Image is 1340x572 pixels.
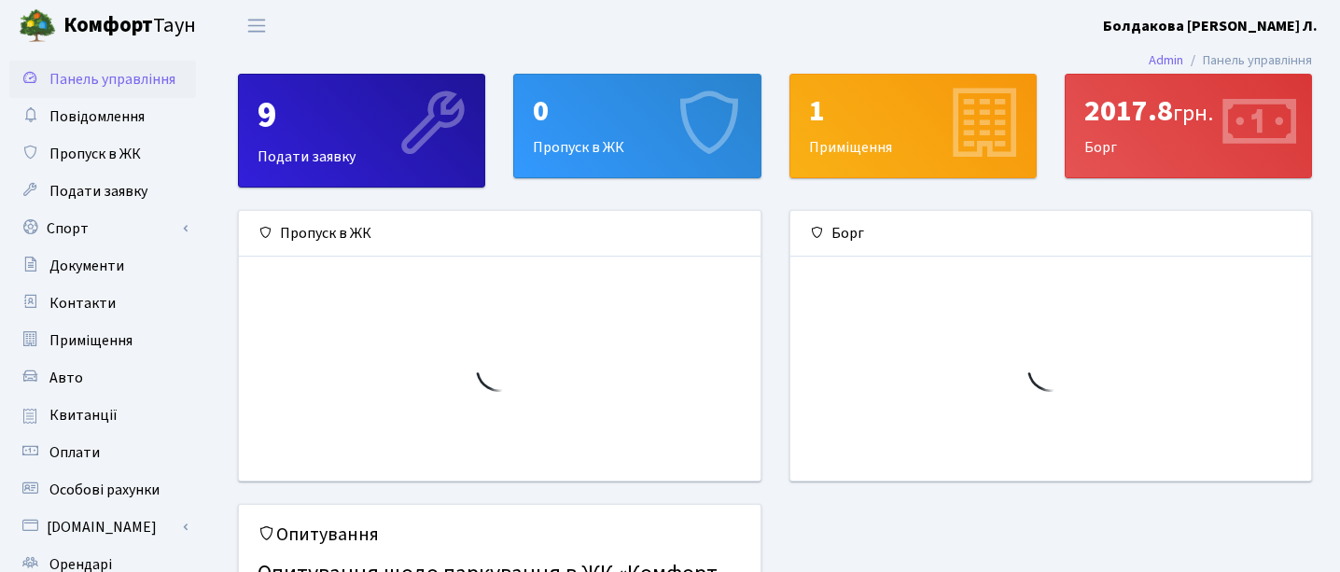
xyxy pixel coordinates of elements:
[49,368,83,388] span: Авто
[533,93,741,129] div: 0
[789,74,1037,178] a: 1Приміщення
[9,210,196,247] a: Спорт
[9,98,196,135] a: Повідомлення
[790,75,1036,177] div: Приміщення
[238,74,485,188] a: 9Подати заявку
[1103,16,1318,36] b: Болдакова [PERSON_NAME] Л.
[233,10,280,41] button: Переключити навігацію
[49,181,147,202] span: Подати заявку
[1103,15,1318,37] a: Болдакова [PERSON_NAME] Л.
[49,106,145,127] span: Повідомлення
[49,442,100,463] span: Оплати
[49,293,116,314] span: Контакти
[49,480,160,500] span: Особові рахунки
[9,359,196,397] a: Авто
[1084,93,1292,129] div: 2017.8
[514,75,760,177] div: Пропуск в ЖК
[49,330,133,351] span: Приміщення
[49,405,118,426] span: Квитанції
[1121,41,1340,80] nav: breadcrumb
[9,471,196,509] a: Особові рахунки
[9,397,196,434] a: Квитанції
[49,69,175,90] span: Панель управління
[9,509,196,546] a: [DOMAIN_NAME]
[9,434,196,471] a: Оплати
[1149,50,1183,70] a: Admin
[9,322,196,359] a: Приміщення
[1066,75,1311,177] div: Борг
[790,211,1312,257] div: Борг
[239,211,761,257] div: Пропуск в ЖК
[19,7,56,45] img: logo.png
[239,75,484,187] div: Подати заявку
[9,173,196,210] a: Подати заявку
[63,10,153,40] b: Комфорт
[258,523,742,546] h5: Опитування
[49,256,124,276] span: Документи
[809,93,1017,129] div: 1
[9,247,196,285] a: Документи
[258,93,466,138] div: 9
[63,10,196,42] span: Таун
[9,135,196,173] a: Пропуск в ЖК
[1173,97,1213,130] span: грн.
[49,144,141,164] span: Пропуск в ЖК
[1183,50,1312,71] li: Панель управління
[9,285,196,322] a: Контакти
[513,74,761,178] a: 0Пропуск в ЖК
[9,61,196,98] a: Панель управління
